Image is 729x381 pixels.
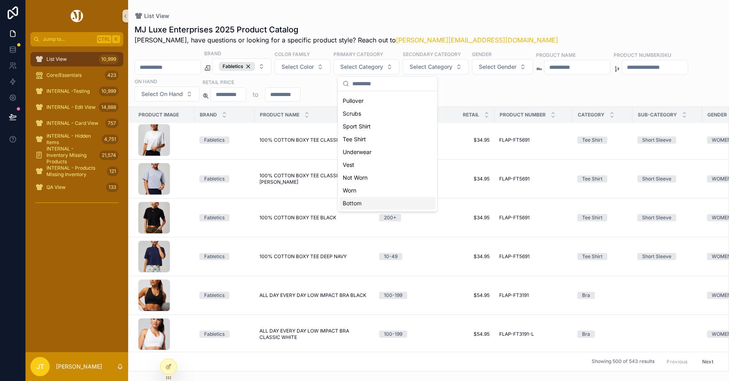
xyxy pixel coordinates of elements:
a: Tee Shirt [577,175,628,182]
span: Gender [707,112,727,118]
a: $34.95 [439,137,490,143]
span: List View [144,12,169,20]
span: FLAP-FT5691 [499,253,530,260]
div: Bra [582,292,590,299]
div: 100-199 [384,331,402,338]
button: Select Button [135,86,199,102]
span: FLAP-FT5691 [499,137,530,143]
a: Short Sleeve [637,253,697,260]
p: to [253,90,259,99]
div: Tee Shirt [339,133,436,146]
a: INTERNAL - Edit View14,888 [30,100,123,114]
span: Jump to... [43,36,94,42]
button: Select Button [333,59,400,74]
span: INTERNAL - Hidden Items [46,133,98,146]
a: FLAP-FT5691 [499,215,568,221]
a: Short Sleeve [637,136,697,144]
div: Suggestions [338,91,437,211]
span: Product Image [139,112,179,118]
span: ALL DAY EVERY DAY LOW IMPACT BRA BLACK [259,292,366,299]
span: Select On Hand [141,90,183,98]
span: 100% COTTON BOXY TEE DEEP NAVY [259,253,347,260]
a: INTERNAL - Inventory Missing Products21,574 [30,148,123,162]
label: Product Name [536,51,576,58]
a: Short Sleeve [637,214,697,221]
span: Select Gender [479,63,516,71]
button: Select Button [275,59,330,74]
a: Fabletics [199,136,250,144]
span: INTERNAL -Testing [46,88,90,94]
a: Fabletics [199,253,250,260]
div: Tee Shirt [582,253,602,260]
span: $34.95 [439,176,490,182]
a: Bra [577,292,628,299]
span: Product Number [500,112,546,118]
span: Ctrl [97,35,111,43]
div: Bottom [339,197,436,210]
img: App logo [69,10,84,22]
label: Color Family [275,50,310,58]
a: 200+ [379,214,430,221]
div: 423 [105,70,118,80]
a: 100% COTTON BOXY TEE DEEP NAVY [259,253,370,260]
div: 10-49 [384,253,398,260]
div: Bra [582,331,590,338]
label: Gender [472,50,492,58]
div: Short Sleeve [642,136,671,144]
span: ALL DAY EVERY DAY LOW IMPACT BRA CLASSIC WHITE [259,328,370,341]
span: Retail [463,112,479,118]
a: $34.95 [439,215,490,221]
span: Select Category [340,63,383,71]
a: Tee Shirt [577,136,628,144]
div: Fabletics [219,62,255,71]
div: Sport Shirt [339,120,436,133]
div: Short Sleeve [642,253,671,260]
label: Secondary Category [403,50,461,58]
div: 121 [107,166,118,176]
button: Select Button [403,59,469,74]
a: QA View133 [30,180,123,195]
a: Tee Shirt [577,214,628,221]
button: Next [697,355,719,368]
span: FLAP-FT3191 [499,292,529,299]
span: Brand [200,112,217,118]
a: List View10,999 [30,52,123,66]
span: INTERNAL - Edit View [46,104,96,110]
label: Product Number/SKU [614,51,671,58]
div: Pullover [339,94,436,107]
label: Retail Price [203,78,234,86]
span: 100% COTTON BOXY TEE BLACK [259,215,336,221]
span: $54.95 [439,292,490,299]
div: Underwear [339,146,436,158]
a: ALL DAY EVERY DAY LOW IMPACT BRA BLACK [259,292,370,299]
span: List View [46,56,67,62]
a: 100% COTTON BOXY TEE CLASSIC WHITE [259,137,370,143]
div: Fabletics [204,292,225,299]
button: Unselect FABLETICS [219,62,255,71]
span: QA View [46,184,66,190]
label: Brand [204,50,221,57]
button: Select Button [212,58,271,74]
a: $54.95 [439,331,490,337]
a: INTERNAL - Products Missing Inventory121 [30,164,123,178]
div: Worn [339,184,436,197]
span: INTERNAL - Card View [46,120,98,126]
a: Core/Essentials423 [30,68,123,82]
div: 757 [105,118,118,128]
div: Short Sleeve [642,175,671,182]
div: 4,751 [102,134,118,144]
a: Fabletics [199,292,250,299]
a: Tee Shirt [577,253,628,260]
p: [PERSON_NAME] [56,363,102,371]
a: FLAP-FT3191-L [499,331,568,337]
span: Showing 500 of 543 results [592,359,655,365]
a: Fabletics [199,214,250,221]
span: Sub-Category [638,112,677,118]
a: INTERNAL - Hidden Items4,751 [30,132,123,146]
div: Fabletics [204,331,225,338]
a: 100-199 [379,292,430,299]
span: Core/Essentials [46,72,82,78]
